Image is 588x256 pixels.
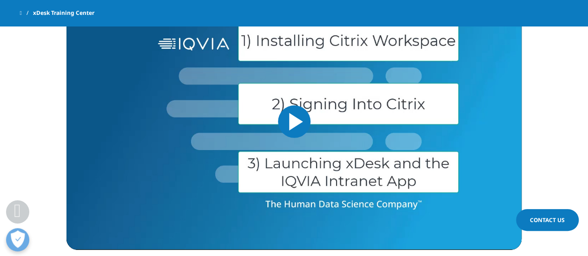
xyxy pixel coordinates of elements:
[278,105,311,138] button: Play Video
[33,5,94,21] span: xDesk Training Center
[6,228,29,251] button: Open Preferences
[516,209,579,231] a: Contact Us
[530,216,565,224] span: Contact Us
